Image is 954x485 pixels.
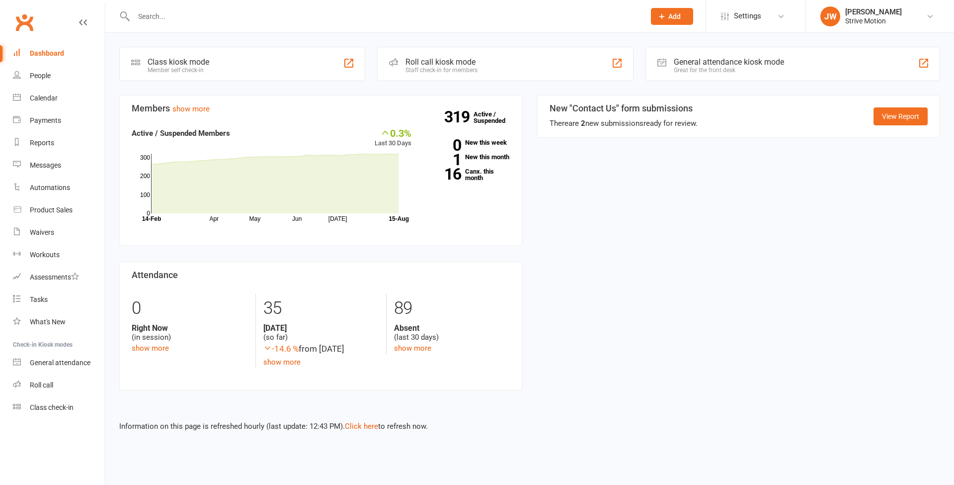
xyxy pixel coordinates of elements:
[30,206,73,214] div: Product Sales
[426,138,461,153] strong: 0
[874,107,928,125] a: View Report
[172,104,210,113] a: show more
[132,103,510,113] h3: Members
[845,16,902,25] div: Strive Motion
[132,344,169,353] a: show more
[820,6,840,26] div: JW
[30,359,90,367] div: General attendance
[550,103,698,113] h3: New "Contact Us" form submissions
[550,117,698,129] div: There are new submissions ready for review.
[263,323,379,342] div: (so far)
[30,295,48,303] div: Tasks
[148,57,209,67] div: Class kiosk mode
[30,72,51,80] div: People
[394,323,510,342] div: (last 30 days)
[13,266,105,289] a: Assessments
[13,42,105,65] a: Dashboard
[13,87,105,109] a: Calendar
[263,358,301,367] a: show more
[131,9,638,23] input: Search...
[30,161,61,169] div: Messages
[674,57,784,67] div: General attendance kiosk mode
[263,323,379,333] strong: [DATE]
[13,352,105,374] a: General attendance kiosk mode
[13,289,105,311] a: Tasks
[13,374,105,396] a: Roll call
[13,177,105,199] a: Automations
[375,127,411,149] div: Last 30 Days
[132,129,230,138] strong: Active / Suspended Members
[444,109,474,124] strong: 319
[105,406,954,432] div: Information on this page is refreshed hourly (last update: 12:43 PM). to refresh now.
[394,323,510,333] strong: Absent
[674,67,784,74] div: Great for the front desk
[13,244,105,266] a: Workouts
[30,381,53,389] div: Roll call
[13,65,105,87] a: People
[394,344,431,353] a: show more
[263,293,379,323] div: 35
[30,139,54,147] div: Reports
[30,251,60,259] div: Workouts
[426,139,510,146] a: 0New this week
[132,323,248,333] strong: Right Now
[426,154,510,160] a: 1New this month
[13,154,105,177] a: Messages
[651,8,693,25] button: Add
[30,403,74,411] div: Class check-in
[148,67,209,74] div: Member self check-in
[30,184,70,192] div: Automations
[13,109,105,132] a: Payments
[581,119,585,128] strong: 2
[405,57,477,67] div: Roll call kiosk mode
[426,168,510,181] a: 16Canx. this month
[394,293,510,323] div: 89
[405,67,477,74] div: Staff check-in for members
[13,396,105,419] a: Class kiosk mode
[132,323,248,342] div: (in session)
[30,116,61,124] div: Payments
[13,311,105,333] a: What's New
[30,49,64,57] div: Dashboard
[12,10,37,35] a: Clubworx
[30,228,54,236] div: Waivers
[734,5,761,27] span: Settings
[845,7,902,16] div: [PERSON_NAME]
[13,132,105,154] a: Reports
[30,273,79,281] div: Assessments
[474,103,517,131] a: 319Active / Suspended
[426,167,461,182] strong: 16
[132,293,248,323] div: 0
[426,152,461,167] strong: 1
[263,342,379,356] div: from [DATE]
[263,344,299,354] span: -14.6 %
[375,127,411,138] div: 0.3%
[30,94,58,102] div: Calendar
[13,221,105,244] a: Waivers
[668,12,681,20] span: Add
[13,199,105,221] a: Product Sales
[345,422,378,431] a: Click here
[132,270,510,280] h3: Attendance
[30,318,66,326] div: What's New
